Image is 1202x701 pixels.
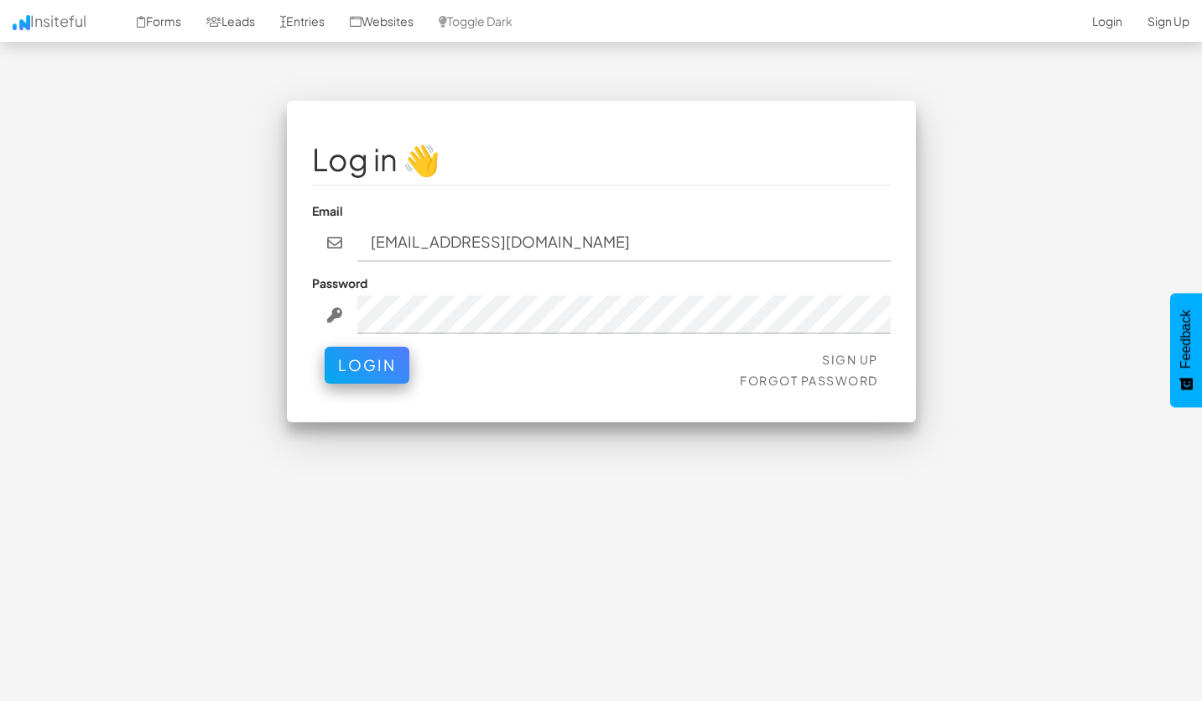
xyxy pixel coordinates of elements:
button: Login [325,347,409,384]
a: Sign Up [822,352,878,367]
label: Email [312,202,343,219]
input: john@doe.com [357,223,891,262]
img: icon.png [13,15,30,30]
label: Password [312,275,367,291]
a: Forgot Password [740,373,878,388]
span: Feedback [1179,310,1194,369]
button: Feedback - Show survey [1170,293,1202,407]
h1: Log in 👋 [312,143,891,176]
